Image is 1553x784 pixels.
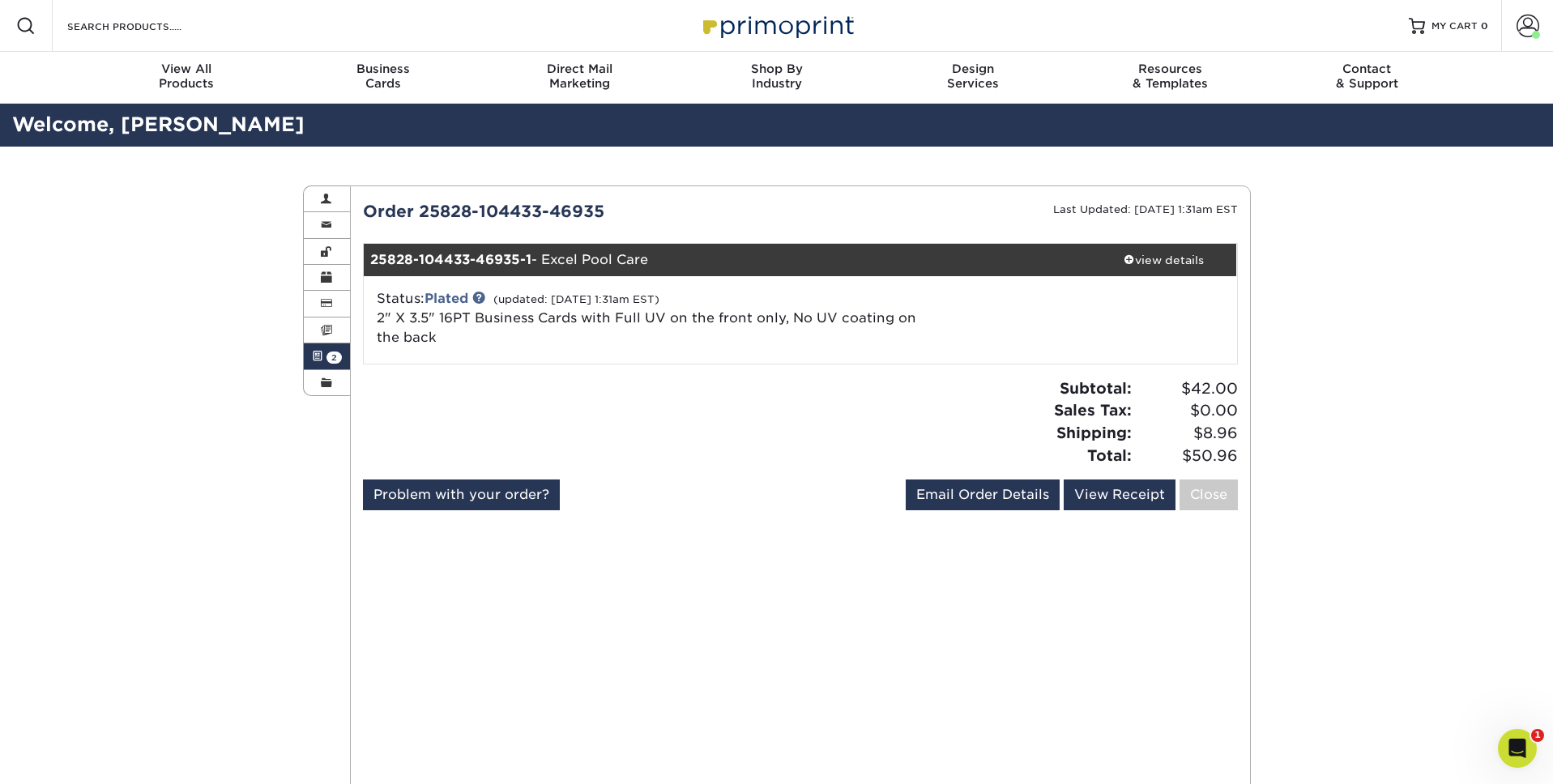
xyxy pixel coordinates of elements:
[493,293,659,305] small: (updated: [DATE] 1:31am EST)
[284,62,481,91] div: Cards
[88,62,285,91] div: Products
[678,62,875,91] div: Industry
[1481,20,1488,32] span: 0
[66,16,224,36] input: SEARCH PRODUCTS.....
[1431,19,1478,33] span: MY CART
[1180,479,1238,510] a: Close
[351,199,800,224] div: Order 25828-104433-46935
[364,244,1091,276] div: - Excel Pool Care
[365,289,945,347] div: Status:
[481,52,678,104] a: Direct MailMarketing
[678,62,875,76] span: Shop By
[875,62,1072,91] div: Services
[284,62,481,76] span: Business
[696,8,858,43] img: Primoprint
[1053,203,1238,215] small: Last Updated: [DATE] 1:31am EST
[1137,399,1238,422] span: $0.00
[906,479,1060,510] a: Email Order Details
[1269,52,1466,104] a: Contact& Support
[875,52,1072,104] a: DesignServices
[1060,379,1132,397] strong: Subtotal:
[1091,244,1237,276] a: view details
[4,735,138,778] iframe: Google Customer Reviews
[1091,252,1237,268] div: view details
[678,52,875,104] a: Shop ByIndustry
[1531,729,1544,742] span: 1
[1137,377,1238,400] span: $42.00
[1498,729,1537,768] iframe: Intercom live chat
[1056,424,1132,441] strong: Shipping:
[425,291,468,306] a: Plated
[1269,62,1466,91] div: & Support
[1072,62,1269,91] div: & Templates
[1064,479,1175,510] a: View Receipt
[1137,445,1238,467] span: $50.96
[326,352,342,364] span: 2
[88,52,285,104] a: View AllProducts
[875,62,1072,76] span: Design
[377,310,916,345] a: 2" X 3.5" 16PT Business Cards with Full UV on the front only, No UV coating on the back
[1087,446,1132,464] strong: Total:
[481,62,678,76] span: Direct Mail
[1269,62,1466,76] span: Contact
[363,479,560,510] a: Problem with your order?
[1137,422,1238,445] span: $8.96
[304,343,351,369] a: 2
[1072,62,1269,76] span: Resources
[370,252,531,267] strong: 25828-104433-46935-1
[1072,52,1269,104] a: Resources& Templates
[481,62,678,91] div: Marketing
[1054,401,1132,419] strong: Sales Tax:
[88,62,285,76] span: View All
[284,52,481,104] a: BusinessCards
